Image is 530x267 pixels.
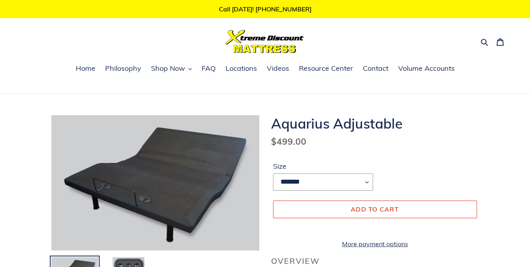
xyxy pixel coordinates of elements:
[273,239,477,249] a: More payment options
[394,63,459,75] a: Volume Accounts
[101,63,145,75] a: Philosophy
[351,205,399,213] span: Add to cart
[363,64,388,73] span: Contact
[273,161,373,171] label: Size
[76,64,95,73] span: Home
[398,64,455,73] span: Volume Accounts
[267,64,289,73] span: Videos
[202,64,216,73] span: FAQ
[222,63,261,75] a: Locations
[198,63,220,75] a: FAQ
[295,63,357,75] a: Resource Center
[271,256,479,266] h2: Overview
[226,30,304,53] img: Xtreme Discount Mattress
[299,64,353,73] span: Resource Center
[263,63,293,75] a: Videos
[72,63,99,75] a: Home
[147,63,196,75] button: Shop Now
[105,64,141,73] span: Philosophy
[359,63,392,75] a: Contact
[151,64,185,73] span: Shop Now
[271,115,479,132] h1: Aquarius Adjustable
[273,201,477,218] button: Add to cart
[271,136,306,147] span: $499.00
[226,64,257,73] span: Locations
